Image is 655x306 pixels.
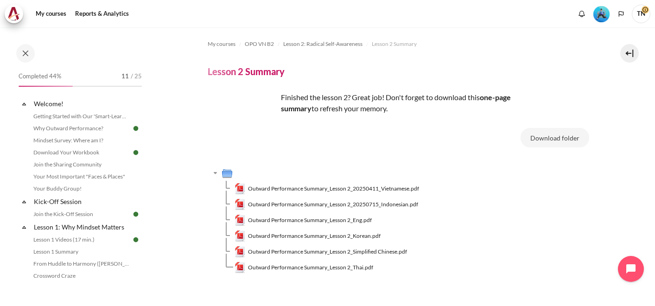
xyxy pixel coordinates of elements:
[32,221,132,233] a: Lesson 1: Why Mindset Matters
[235,183,246,194] img: Outward Performance Summary_Lesson 2_20250411_Vietnamese.pdf
[132,124,140,133] img: Done
[208,92,532,114] p: Finished the lesson 2? Great job! Don't forget to download this to refresh your memory.
[7,7,20,21] img: Architeck
[31,123,132,134] a: Why Outward Performance?
[248,263,373,272] span: Outward Performance Summary_Lesson 2_Thai.pdf
[31,135,132,146] a: Mindset Survey: Where am I?
[235,246,407,257] a: Outward Performance Summary_Lesson 2_Simplified Chinese.pdfOutward Performance Summary_Lesson 2_S...
[235,262,246,273] img: Outward Performance Summary_Lesson 2_Thai.pdf
[32,195,132,208] a: Kick-Off Session
[208,92,277,161] img: asedga
[593,6,610,22] img: Level #3
[372,38,417,50] a: Lesson 2 Summary
[235,183,420,194] a: Outward Performance Summary_Lesson 2_20250411_Vietnamese.pdfOutward Performance Summary_Lesson 2_...
[19,223,29,232] span: Collapse
[208,40,235,48] span: My courses
[235,199,419,210] a: Outward Performance Summary_Lesson 2_20250715_Indonesian.pdfOutward Performance Summary_Lesson 2_...
[31,111,132,122] a: Getting Started with Our 'Smart-Learning' Platform
[235,199,246,210] img: Outward Performance Summary_Lesson 2_20250715_Indonesian.pdf
[248,232,381,240] span: Outward Performance Summary_Lesson 2_Korean.pdf
[235,215,246,226] img: Outward Performance Summary_Lesson 2_Eng.pdf
[248,200,418,209] span: Outward Performance Summary_Lesson 2_20250715_Indonesian.pdf
[283,40,362,48] span: Lesson 2: Radical Self-Awareness
[72,5,132,23] a: Reports & Analytics
[31,183,132,194] a: Your Buddy Group!
[372,40,417,48] span: Lesson 2 Summary
[32,97,132,110] a: Welcome!
[208,65,285,77] h4: Lesson 2 Summary
[235,230,381,242] a: Outward Performance Summary_Lesson 2_Korean.pdfOutward Performance Summary_Lesson 2_Korean.pdf
[5,5,28,23] a: Architeck Architeck
[235,215,372,226] a: Outward Performance Summary_Lesson 2_Eng.pdfOutward Performance Summary_Lesson 2_Eng.pdf
[208,37,589,51] nav: Navigation bar
[19,99,29,108] span: Collapse
[632,5,650,23] span: TN
[31,209,132,220] a: Join the Kick-Off Session
[521,128,589,147] button: Download folder
[31,234,132,245] a: Lesson 1 Videos (17 min.)
[614,7,628,21] button: Languages
[31,246,132,257] a: Lesson 1 Summary
[248,248,407,256] span: Outward Performance Summary_Lesson 2_Simplified Chinese.pdf
[132,236,140,244] img: Done
[235,230,246,242] img: Outward Performance Summary_Lesson 2_Korean.pdf
[248,216,372,224] span: Outward Performance Summary_Lesson 2_Eng.pdf
[248,185,419,193] span: Outward Performance Summary_Lesson 2_20250411_Vietnamese.pdf
[31,147,132,158] a: Download Your Workbook
[593,5,610,22] div: Level #3
[245,40,274,48] span: OPO VN B2
[31,258,132,269] a: From Huddle to Harmony ([PERSON_NAME]'s Story)
[31,159,132,170] a: Join the Sharing Community
[632,5,650,23] a: User menu
[131,72,142,81] span: / 25
[235,262,374,273] a: Outward Performance Summary_Lesson 2_Thai.pdfOutward Performance Summary_Lesson 2_Thai.pdf
[283,38,362,50] a: Lesson 2: Radical Self-Awareness
[19,86,73,87] div: 44%
[32,5,70,23] a: My courses
[19,197,29,206] span: Collapse
[208,38,235,50] a: My courses
[132,148,140,157] img: Done
[19,72,61,81] span: Completed 44%
[132,210,140,218] img: Done
[121,72,129,81] span: 11
[31,270,132,281] a: Crossword Craze
[575,7,589,21] div: Show notification window with no new notifications
[235,246,246,257] img: Outward Performance Summary_Lesson 2_Simplified Chinese.pdf
[31,171,132,182] a: Your Most Important "Faces & Places"
[245,38,274,50] a: OPO VN B2
[590,5,613,22] a: Level #3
